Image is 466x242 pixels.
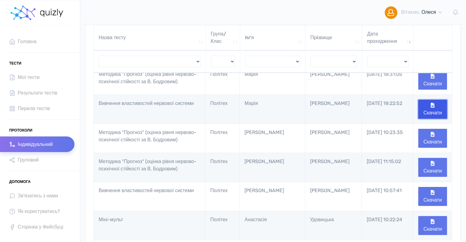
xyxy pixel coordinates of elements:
[362,95,413,124] td: [DATE] 18:22:52
[9,126,32,135] span: Протоколи
[94,95,205,124] td: Вивчення властивостей нервової системи
[94,25,206,50] th: Назва тесту: активувати для сортування стовпців за зростанням
[206,25,240,50] th: Група/Клас: активувати для сортування стовпців за зростанням
[205,182,240,211] td: Політех
[18,207,60,215] span: Як користуватись?
[240,153,305,182] td: [PERSON_NAME]
[362,153,413,182] td: [DATE] 11:15:02
[18,223,63,231] span: Сторінка у Фейсбуці
[9,0,64,25] a: homepage homepage
[418,158,447,177] button: Скачати
[421,9,436,15] span: Олеся
[9,4,37,22] img: homepage
[240,95,305,124] td: Марія
[305,124,362,153] td: [PERSON_NAME]
[40,9,64,17] img: homepage
[9,59,21,68] span: Тести
[305,182,362,211] td: [PERSON_NAME]
[205,95,240,124] td: Політех
[205,65,240,95] td: Політех
[240,25,305,50] th: Iм'я: активувати для сортування стовпців за зростанням
[362,182,413,211] td: [DATE] 10:57:41
[205,153,240,182] td: Політех
[418,100,447,119] button: Скачати
[418,216,447,235] button: Скачати
[240,124,305,153] td: [PERSON_NAME]
[94,153,205,182] td: Методика "Прогноз" (оцінка рівня нервово-психічної стійкості за В. Бодровим)
[18,156,39,164] span: Груповий
[305,65,362,95] td: [PERSON_NAME]
[305,153,362,182] td: [PERSON_NAME]
[94,124,205,153] td: Методика "Прогноз" (оцінка рівня нервово-психічної стійкості за В. Бодровим)
[9,177,31,186] span: Допомога
[240,65,305,95] td: Марія
[18,192,58,200] span: Зв'язатись з нами
[18,37,36,46] span: Головна
[305,95,362,124] td: [PERSON_NAME]
[18,89,57,97] span: Результати тестів
[362,124,413,153] td: [DATE] 10:23:35
[305,211,362,240] td: Удовицька
[18,104,50,113] span: Перелік тестів
[205,211,240,240] td: Політех
[362,65,413,95] td: [DATE] 18:31:05
[418,71,447,90] button: Скачати
[240,211,305,240] td: Анастасія
[362,25,414,50] th: Дата проходження: активувати для сортування стовпців за зростанням
[418,129,447,148] button: Скачати
[305,25,362,50] th: Прiзвище: активувати для сортування стовпців за зростанням
[18,140,53,148] span: Індивідуальний
[94,65,205,95] td: Методика "Прогноз" (оцінка рівня нервово-психічної стійкості за В. Бодровим)
[94,211,205,240] td: Міні-мульт
[418,187,447,206] button: Скачати
[362,211,413,240] td: [DATE] 10:22:24
[94,182,205,211] td: Вивчення властивостей нервової системи
[205,124,240,153] td: Політех
[240,182,305,211] td: [PERSON_NAME]
[18,73,40,81] span: Мої тести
